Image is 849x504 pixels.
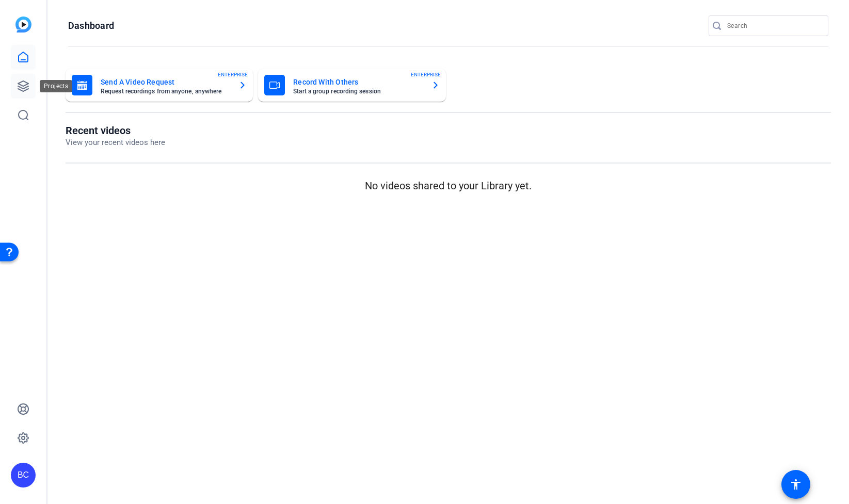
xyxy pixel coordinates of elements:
[11,463,36,487] div: BC
[727,20,820,32] input: Search
[218,71,248,78] span: ENTERPRISE
[101,76,230,88] mat-card-title: Send A Video Request
[790,478,802,491] mat-icon: accessibility
[68,20,114,32] h1: Dashboard
[15,17,31,32] img: blue-gradient.svg
[40,80,72,92] div: Projects
[101,88,230,94] mat-card-subtitle: Request recordings from anyone, anywhere
[411,71,441,78] span: ENTERPRISE
[293,76,423,88] mat-card-title: Record With Others
[258,69,445,102] button: Record With OthersStart a group recording sessionENTERPRISE
[293,88,423,94] mat-card-subtitle: Start a group recording session
[66,69,253,102] button: Send A Video RequestRequest recordings from anyone, anywhereENTERPRISE
[66,178,831,193] p: No videos shared to your Library yet.
[66,137,165,149] p: View your recent videos here
[66,124,165,137] h1: Recent videos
